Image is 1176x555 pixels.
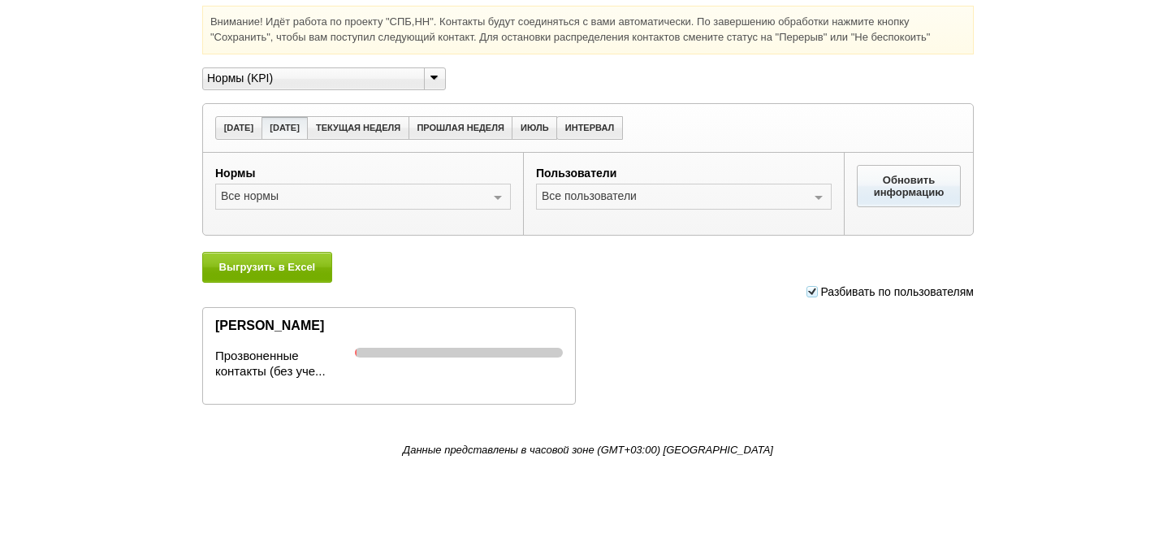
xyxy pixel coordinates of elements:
div: Все пользователи [538,186,806,206]
div: Внимание! Идёт работа по проекту "СПБ,НН". Контакты будут соединяться с вами автоматически. По за... [202,6,974,54]
button: ПРОШЛАЯ НЕДЕЛЯ [409,116,513,140]
button: Выгрузить в Excel [202,252,332,282]
div: [PERSON_NAME] [203,316,575,348]
i: Данные представлены в часовой зоне (GMT+03:00) [GEOGRAPHIC_DATA] [403,444,773,456]
button: [DATE] [262,116,309,140]
span: Прозвоненные контакты (без учета недозвона) [215,349,326,379]
span: Разбивать по пользователям [821,284,975,297]
button: [DATE] [215,116,262,140]
label: Пользователи [536,165,832,182]
button: Обновить информацию [857,165,961,207]
button: ИНТЕРВАЛ [556,116,623,140]
div: Нормы (KPI) [203,70,411,87]
button: ТЕКУЩАЯ НЕДЕЛЯ [307,116,409,140]
button: ИЮЛЬ [512,116,557,140]
div: Все нормы [217,186,486,206]
label: Нормы [215,165,511,182]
